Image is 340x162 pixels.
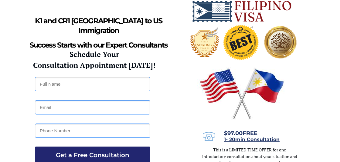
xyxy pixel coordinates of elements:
s: $97.00 [224,130,243,137]
input: Full Name [35,77,150,91]
span: Get a Free Consultation [35,151,150,159]
strong: Schedule Your [70,49,119,59]
strong: Consultation Appointment [DATE]! [33,60,155,70]
a: 1- 20min Consultation [224,137,280,142]
strong: Success Starts with our Expert Consultants [29,41,168,49]
input: Email [35,100,150,114]
span: FREE [224,130,257,137]
input: Phone Number [35,124,150,138]
strong: K1 and CR1 [GEOGRAPHIC_DATA] to US Immigration [35,16,162,35]
span: 1- 20min Consultation [224,137,280,142]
